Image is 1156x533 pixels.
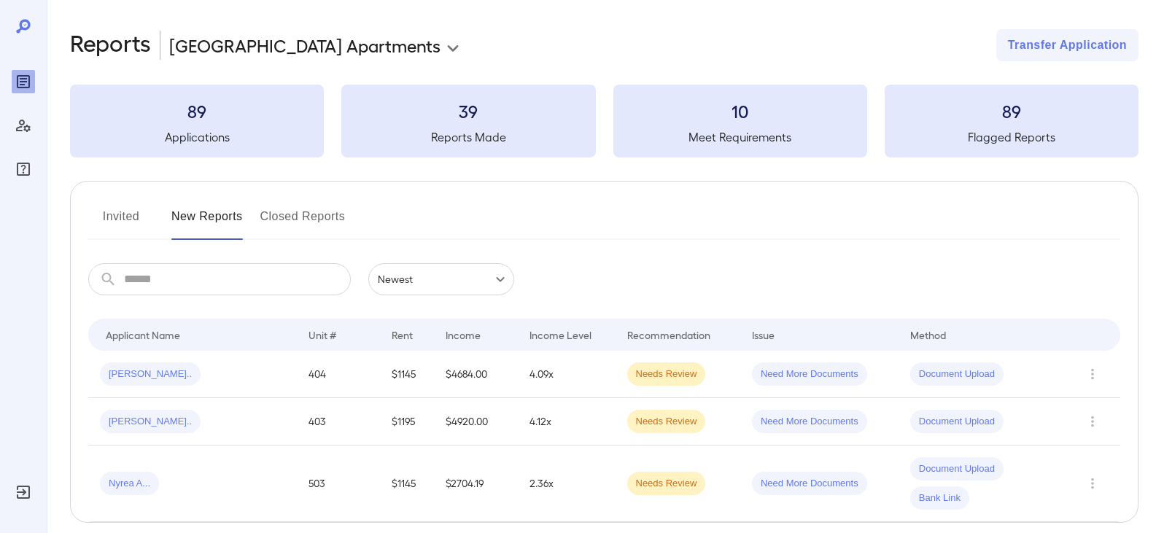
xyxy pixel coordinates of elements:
div: Log Out [12,481,35,504]
td: $1195 [380,398,434,446]
td: $1145 [380,446,434,522]
td: 4.12x [518,398,616,446]
div: Reports [12,70,35,93]
span: Needs Review [627,367,706,381]
div: Manage Users [12,114,35,137]
td: $1145 [380,351,434,398]
td: 2.36x [518,446,616,522]
div: Rent [392,326,415,343]
span: Needs Review [627,477,706,491]
div: Recommendation [627,326,710,343]
h5: Flagged Reports [885,128,1138,146]
div: Unit # [309,326,336,343]
div: Applicant Name [106,326,180,343]
span: Document Upload [910,462,1004,476]
td: 404 [297,351,380,398]
button: Transfer Application [996,29,1138,61]
td: 403 [297,398,380,446]
span: Need More Documents [752,367,867,381]
div: Method [910,326,946,343]
h5: Meet Requirements [613,128,867,146]
span: Document Upload [910,367,1004,381]
span: [PERSON_NAME].. [100,367,201,381]
button: Row Actions [1081,410,1104,433]
td: $4684.00 [434,351,517,398]
span: Document Upload [910,415,1004,429]
div: Issue [752,326,775,343]
h3: 39 [341,99,595,122]
td: 4.09x [518,351,616,398]
p: [GEOGRAPHIC_DATA] Apartments [169,34,441,57]
span: Needs Review [627,415,706,429]
td: $4920.00 [434,398,517,446]
button: Closed Reports [260,205,346,240]
span: Nyrea A... [100,477,159,491]
button: Row Actions [1081,362,1104,386]
h2: Reports [70,29,151,61]
span: Need More Documents [752,477,867,491]
button: Row Actions [1081,472,1104,495]
td: 503 [297,446,380,522]
button: Invited [88,205,154,240]
h5: Applications [70,128,324,146]
span: Bank Link [910,491,969,505]
h3: 89 [885,99,1138,122]
div: FAQ [12,157,35,181]
td: $2704.19 [434,446,517,522]
summary: 89Applications39Reports Made10Meet Requirements89Flagged Reports [70,85,1138,157]
div: Newest [368,263,514,295]
h3: 10 [613,99,867,122]
div: Income [446,326,481,343]
span: [PERSON_NAME].. [100,415,201,429]
button: New Reports [171,205,243,240]
span: Need More Documents [752,415,867,429]
h5: Reports Made [341,128,595,146]
h3: 89 [70,99,324,122]
div: Income Level [529,326,591,343]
